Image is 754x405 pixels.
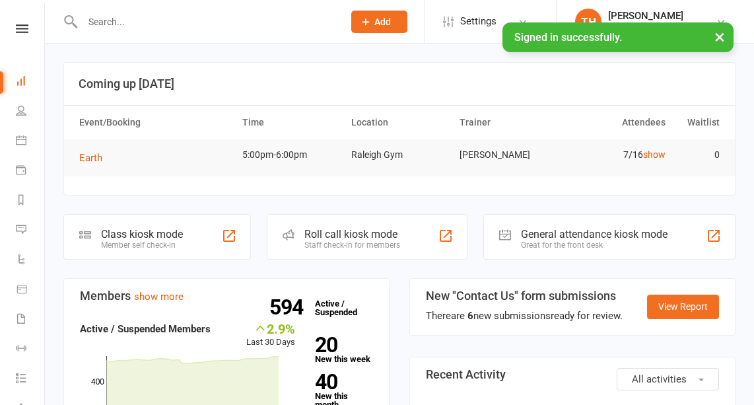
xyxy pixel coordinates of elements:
[426,308,623,324] div: There are new submissions ready for review.
[246,321,295,336] div: 2.9%
[16,157,46,186] a: Payments
[643,149,666,160] a: show
[236,106,345,139] th: Time
[426,368,719,381] h3: Recent Activity
[671,106,726,139] th: Waitlist
[79,77,720,91] h3: Coming up [DATE]
[454,106,563,139] th: Trainer
[304,240,400,250] div: Staff check-in for members
[16,186,46,216] a: Reports
[671,139,726,170] td: 0
[16,67,46,97] a: Dashboard
[454,139,563,170] td: [PERSON_NAME]
[101,240,183,250] div: Member self check-in
[563,139,671,170] td: 7/16
[16,97,46,127] a: People
[80,289,373,303] h3: Members
[134,291,184,303] a: show more
[608,10,683,22] div: [PERSON_NAME]
[16,276,46,305] a: Product Sales
[315,335,374,363] a: 20New this week
[315,372,368,392] strong: 40
[647,295,719,318] a: View Report
[246,321,295,350] div: Last 30 Days
[345,106,454,139] th: Location
[236,139,345,170] td: 5:00pm-6:00pm
[632,373,687,385] span: All activities
[345,139,454,170] td: Raleigh Gym
[79,150,112,166] button: Earth
[269,297,308,317] strong: 594
[79,152,102,164] span: Earth
[315,335,368,355] strong: 20
[521,240,668,250] div: Great for the front desk
[563,106,671,139] th: Attendees
[708,22,732,51] button: ×
[101,228,183,240] div: Class kiosk mode
[304,228,400,240] div: Roll call kiosk mode
[460,7,497,36] span: Settings
[80,323,211,335] strong: Active / Suspended Members
[16,127,46,157] a: Calendar
[308,289,366,326] a: 594Active / Suspended
[575,9,601,35] div: TH
[351,11,407,33] button: Add
[514,31,622,44] span: Signed in successfully.
[617,368,719,390] button: All activities
[608,22,683,34] div: Bellingen Fitness
[73,106,236,139] th: Event/Booking
[79,13,334,31] input: Search...
[521,228,668,240] div: General attendance kiosk mode
[374,17,391,27] span: Add
[426,289,623,303] h3: New "Contact Us" form submissions
[467,310,473,322] strong: 6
